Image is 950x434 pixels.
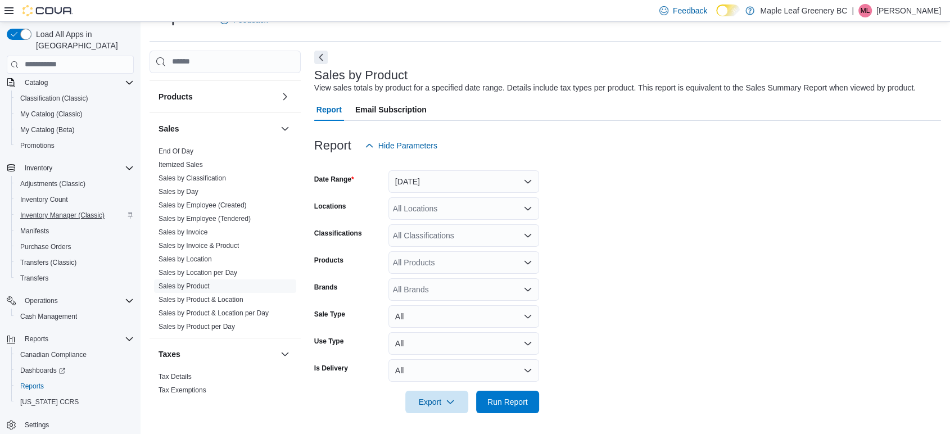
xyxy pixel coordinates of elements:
p: | [852,4,854,17]
button: Reports [20,332,53,346]
span: Run Report [487,396,528,408]
span: Catalog [25,78,48,87]
p: [PERSON_NAME] [876,4,941,17]
a: Inventory Manager (Classic) [16,209,109,222]
span: Settings [25,421,49,430]
button: All [388,359,539,382]
a: Cash Management [16,310,82,323]
span: Tax Details [159,372,192,381]
span: Hide Parameters [378,140,437,151]
span: Reports [20,382,44,391]
div: Sales [150,144,301,338]
span: Dashboards [20,366,65,375]
a: Dashboards [11,363,138,378]
span: My Catalog (Beta) [20,125,75,134]
button: My Catalog (Classic) [11,106,138,122]
span: Classification (Classic) [20,94,88,103]
div: View sales totals by product for a specified date range. Details include tax types per product. T... [314,82,916,94]
button: Manifests [11,223,138,239]
button: Hide Parameters [360,134,442,157]
span: My Catalog (Classic) [20,110,83,119]
button: Reports [11,378,138,394]
button: Open list of options [523,285,532,294]
button: Inventory Count [11,192,138,207]
span: Reports [16,379,134,393]
button: Cash Management [11,309,138,324]
input: Dark Mode [716,4,740,16]
button: Settings [2,417,138,433]
span: Sales by Employee (Tendered) [159,214,251,223]
span: Cash Management [20,312,77,321]
button: Open list of options [523,231,532,240]
button: Promotions [11,138,138,153]
button: Reports [2,331,138,347]
a: Tax Details [159,373,192,381]
a: My Catalog (Beta) [16,123,79,137]
span: Sales by Invoice [159,228,207,237]
button: Products [278,90,292,103]
a: Sales by Product per Day [159,323,235,331]
span: Reports [25,334,48,343]
button: Operations [20,294,62,308]
a: Sales by Invoice & Product [159,242,239,250]
span: Purchase Orders [20,242,71,251]
span: Manifests [16,224,134,238]
span: Tax Exemptions [159,386,206,395]
div: Michelle Lim [858,4,872,17]
a: Settings [20,418,53,432]
span: Promotions [16,139,134,152]
span: Sales by Product per Day [159,322,235,331]
label: Date Range [314,175,354,184]
span: Sales by Location per Day [159,268,237,277]
span: Sales by Invoice & Product [159,241,239,250]
span: Sales by Employee (Created) [159,201,247,210]
span: Inventory [25,164,52,173]
button: Next [314,51,328,64]
button: My Catalog (Beta) [11,122,138,138]
a: Adjustments (Classic) [16,177,90,191]
button: Catalog [2,75,138,91]
span: Inventory Count [16,193,134,206]
h3: Taxes [159,349,180,360]
button: All [388,305,539,328]
span: Export [412,391,462,413]
span: Canadian Compliance [20,350,87,359]
button: Classification (Classic) [11,91,138,106]
span: Settings [20,418,134,432]
button: Adjustments (Classic) [11,176,138,192]
label: Use Type [314,337,343,346]
a: Sales by Location [159,255,212,263]
a: Inventory Count [16,193,73,206]
span: My Catalog (Beta) [16,123,134,137]
button: Inventory [20,161,57,175]
span: Email Subscription [355,98,427,121]
button: Canadian Compliance [11,347,138,363]
button: [US_STATE] CCRS [11,394,138,410]
button: Run Report [476,391,539,413]
span: Feedback [673,5,707,16]
button: Transfers [11,270,138,286]
button: Inventory Manager (Classic) [11,207,138,223]
a: Sales by Location per Day [159,269,237,277]
button: Catalog [20,76,52,89]
span: Manifests [20,227,49,236]
a: Purchase Orders [16,240,76,254]
button: Open list of options [523,204,532,213]
a: Sales by Product & Location [159,296,243,304]
button: Products [159,91,276,102]
button: Sales [159,123,276,134]
a: Canadian Compliance [16,348,91,361]
a: [US_STATE] CCRS [16,395,83,409]
a: Classification (Classic) [16,92,93,105]
span: Sales by Product & Location [159,295,243,304]
h3: Report [314,139,351,152]
img: Cova [22,5,73,16]
a: Reports [16,379,48,393]
span: Transfers (Classic) [20,258,76,267]
a: Itemized Sales [159,161,203,169]
span: Operations [20,294,134,308]
label: Brands [314,283,337,292]
span: Operations [25,296,58,305]
span: Classification (Classic) [16,92,134,105]
span: [US_STATE] CCRS [20,397,79,406]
